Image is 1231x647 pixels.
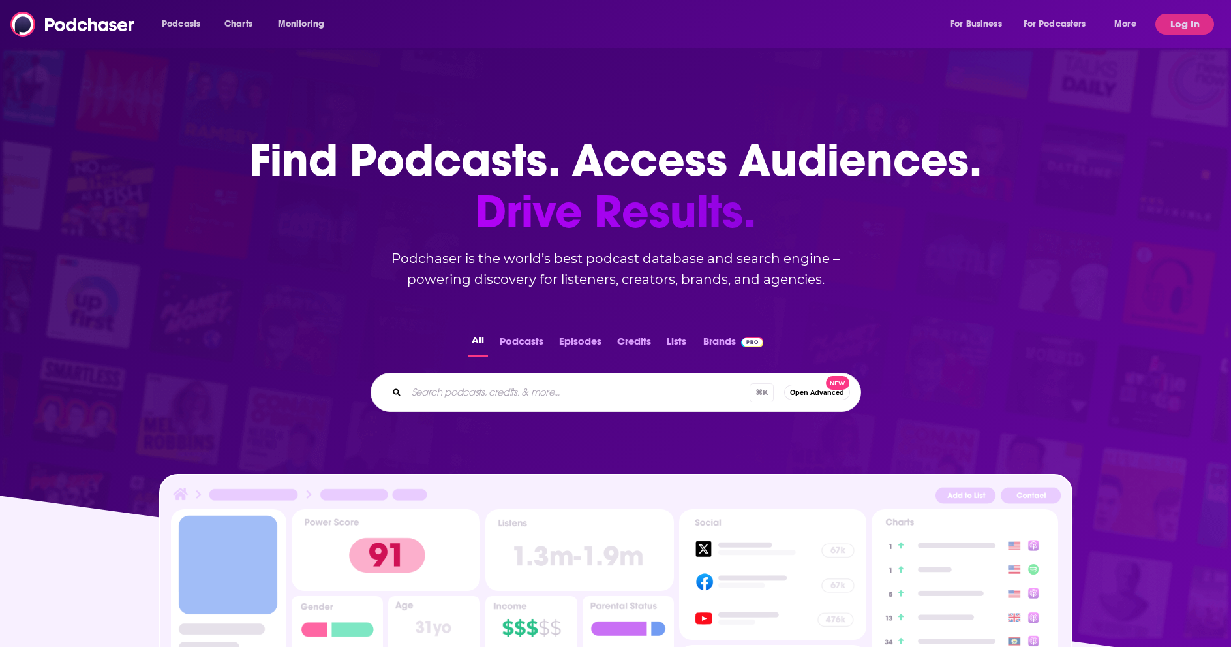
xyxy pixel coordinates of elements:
[790,389,844,396] span: Open Advanced
[171,486,1061,509] img: Podcast Insights Header
[162,15,200,33] span: Podcasts
[485,509,674,591] img: Podcast Insights Listens
[741,337,764,347] img: Podchaser Pro
[555,332,605,357] button: Episodes
[950,15,1002,33] span: For Business
[1024,15,1086,33] span: For Podcasters
[355,248,877,290] h2: Podchaser is the world’s best podcast database and search engine – powering discovery for listene...
[663,332,690,357] button: Lists
[292,509,480,591] img: Podcast Insights Power score
[826,376,849,390] span: New
[613,332,655,357] button: Credits
[679,509,866,640] img: Podcast Socials
[10,12,136,37] img: Podchaser - Follow, Share and Rate Podcasts
[750,383,774,402] span: ⌘ K
[153,14,217,35] button: open menu
[371,373,861,412] div: Search podcasts, credits, & more...
[278,15,324,33] span: Monitoring
[941,14,1018,35] button: open menu
[784,385,850,400] button: Open AdvancedNew
[1015,14,1105,35] button: open menu
[1114,15,1136,33] span: More
[1155,14,1214,35] button: Log In
[249,134,982,238] h1: Find Podcasts. Access Audiences.
[468,332,488,357] button: All
[703,332,764,357] a: BrandsPodchaser Pro
[496,332,547,357] button: Podcasts
[1105,14,1153,35] button: open menu
[406,382,750,403] input: Search podcasts, credits, & more...
[269,14,341,35] button: open menu
[216,14,260,35] a: Charts
[224,15,252,33] span: Charts
[249,186,982,238] span: Drive Results.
